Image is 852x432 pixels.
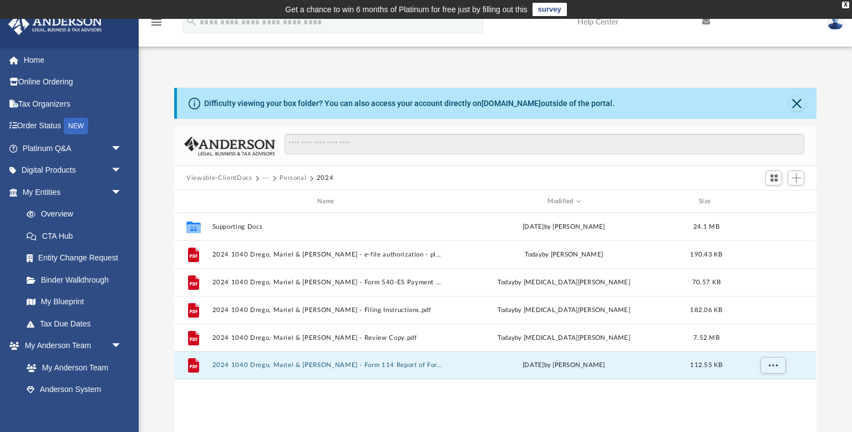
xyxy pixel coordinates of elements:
[789,96,805,111] button: Close
[280,173,306,183] button: Personal
[111,181,133,204] span: arrow_drop_down
[16,291,133,313] a: My Blueprint
[5,13,105,35] img: Anderson Advisors Platinum Portal
[8,115,139,138] a: Order StatusNEW
[212,307,444,314] button: 2024 1040 Drego, Mariel & [PERSON_NAME] - Filing Instructions.pdf
[212,279,444,286] button: 2024 1040 Drego, Mariel & [PERSON_NAME] - Form 540-ES Payment Voucher.pdf
[16,379,133,401] a: Anderson System
[179,197,207,207] div: id
[481,99,541,108] a: [DOMAIN_NAME]
[788,170,804,186] button: Add
[262,173,270,183] button: ···
[684,197,729,207] div: Size
[64,118,88,134] div: NEW
[448,360,679,370] div: [DATE] by [PERSON_NAME]
[150,21,163,29] a: menu
[111,137,133,160] span: arrow_drop_down
[150,16,163,29] i: menu
[765,170,782,186] button: Switch to Grid View
[8,93,139,115] a: Tax Organizers
[212,223,444,230] button: Supporting Docs
[532,3,567,16] a: survey
[498,279,515,285] span: today
[8,71,139,93] a: Online Ordering
[448,222,679,232] div: [DATE] by [PERSON_NAME]
[448,278,679,288] div: by [MEDICAL_DATA][PERSON_NAME]
[212,197,443,207] div: Name
[185,15,197,27] i: search
[760,357,786,374] button: More options
[8,49,139,71] a: Home
[16,313,139,335] a: Tax Due Dates
[448,197,679,207] div: Modified
[693,335,719,341] span: 7.52 MB
[827,14,844,30] img: User Pic
[693,224,719,230] span: 24.1 MB
[212,361,444,369] button: 2024 1040 Drego, Mariel & [PERSON_NAME] - Form 114 Report of Foreign Bank and Financial Accounts.pdf
[111,335,133,358] span: arrow_drop_down
[8,137,139,159] a: Platinum Q&Aarrow_drop_down
[317,173,334,183] button: 2024
[16,203,139,225] a: Overview
[204,98,615,109] div: Difficulty viewing your box folder? You can also access your account directly on outside of the p...
[8,181,139,203] a: My Entitiesarrow_drop_down
[692,279,721,285] span: 70.57 KB
[842,2,849,8] div: close
[448,250,679,260] div: by [PERSON_NAME]
[16,247,139,269] a: Entity Change Request
[8,335,133,357] a: My Anderson Teamarrow_drop_down
[691,307,723,313] span: 182.06 KB
[16,269,139,291] a: Binder Walkthrough
[691,252,723,258] span: 190.43 KB
[525,252,542,258] span: today
[186,173,252,183] button: Viewable-ClientDocs
[691,362,723,368] span: 112.55 KB
[212,251,444,258] button: 2024 1040 Drego, Mariel & [PERSON_NAME] - e-file authorization - please sign.pdf
[448,333,679,343] div: by [MEDICAL_DATA][PERSON_NAME]
[16,225,139,247] a: CTA Hub
[498,335,515,341] span: today
[285,134,804,155] input: Search files and folders
[212,334,444,341] button: 2024 1040 Drego, Mariel & [PERSON_NAME] - Review Copy.pdf
[734,197,812,207] div: id
[285,3,528,16] div: Get a chance to win 6 months of Platinum for free just by filling out this
[448,305,679,315] div: by [MEDICAL_DATA][PERSON_NAME]
[498,307,515,313] span: today
[111,159,133,182] span: arrow_drop_down
[16,356,128,379] a: My Anderson Team
[8,159,139,182] a: Digital Productsarrow_drop_down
